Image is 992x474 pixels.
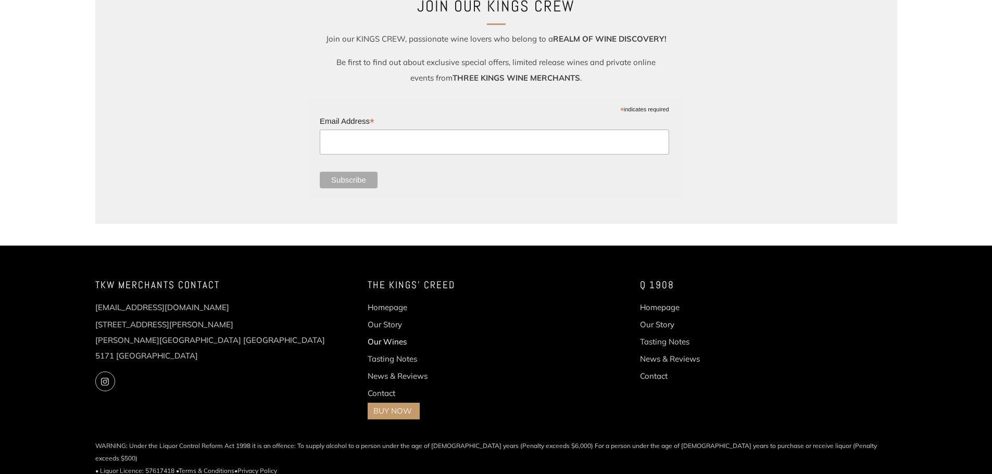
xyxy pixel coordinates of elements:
[368,388,395,398] a: Contact
[640,337,689,347] a: Tasting Notes
[368,277,624,293] h4: The Kings' Creed
[640,277,897,293] h4: Q 1908
[95,302,229,312] a: [EMAIL_ADDRESS][DOMAIN_NAME]
[368,337,407,347] a: Our Wines
[640,354,700,364] a: News & Reviews
[320,113,669,128] label: Email Address
[95,317,352,364] p: [STREET_ADDRESS][PERSON_NAME] [PERSON_NAME][GEOGRAPHIC_DATA] [GEOGRAPHIC_DATA] 5171 [GEOGRAPHIC_D...
[553,34,667,44] strong: REALM OF WINE DISCOVERY!
[368,302,407,312] a: Homepage
[640,371,668,381] a: Contact
[368,354,417,364] a: Tasting Notes
[640,319,674,329] a: Our Story
[368,319,402,329] a: Our Story
[95,440,897,465] span: WARNING: Under the Liquor Control Reform Act 1998 it is an offence: To supply alcohol to a person...
[368,371,428,381] a: News & Reviews
[320,172,378,188] input: Subscribe
[324,55,668,86] p: Be first to find out about exclusive special offers, limited release wines and private online eve...
[453,73,580,83] strong: THREE KINGS WINE MERCHANTS
[95,277,352,293] h4: TKW Merchants Contact
[640,302,680,312] a: Homepage
[373,406,412,416] a: BUY NOW
[324,31,668,47] p: Join our KINGS CREW, passionate wine lovers who belong to a
[320,104,669,113] div: indicates required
